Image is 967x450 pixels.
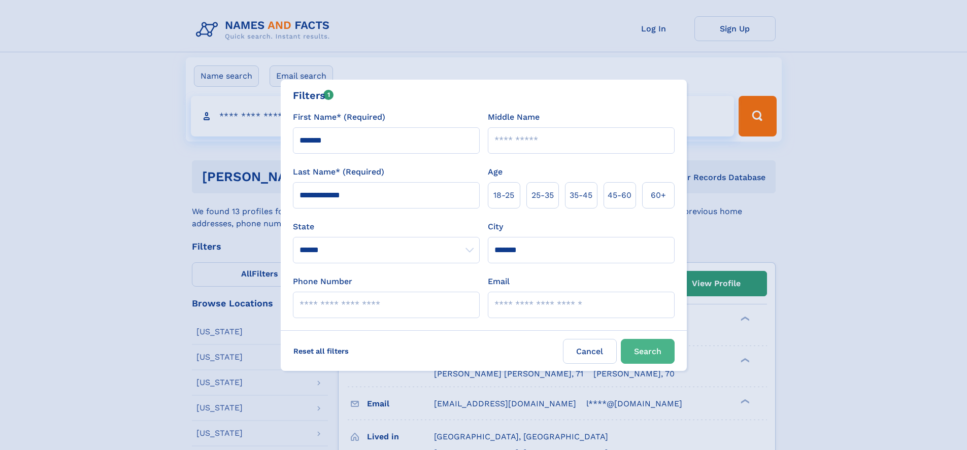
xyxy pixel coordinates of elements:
label: City [488,221,503,233]
span: 18‑25 [493,189,514,201]
label: State [293,221,480,233]
label: First Name* (Required) [293,111,385,123]
span: 60+ [651,189,666,201]
label: Reset all filters [287,339,355,363]
label: Last Name* (Required) [293,166,384,178]
span: 25‑35 [531,189,554,201]
label: Email [488,275,510,288]
label: Age [488,166,503,178]
label: Cancel [563,339,617,364]
label: Middle Name [488,111,540,123]
label: Phone Number [293,275,352,288]
span: 35‑45 [570,189,592,201]
span: 45‑60 [608,189,631,201]
div: Filters [293,88,334,103]
button: Search [621,339,675,364]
